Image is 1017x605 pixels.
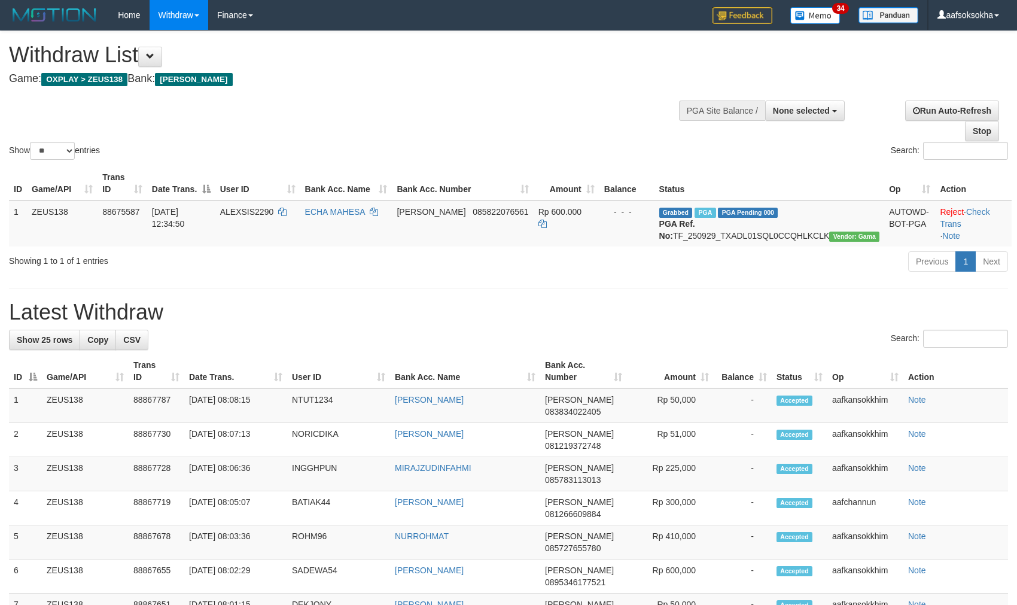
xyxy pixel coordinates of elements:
[30,142,75,160] select: Showentries
[654,166,885,200] th: Status
[80,330,116,350] a: Copy
[87,335,108,345] span: Copy
[287,354,390,388] th: User ID: activate to sort column ascending
[395,429,464,439] a: [PERSON_NAME]
[777,430,812,440] span: Accepted
[654,200,885,247] td: TF_250929_TXADL01SQL0CCQHLKCLK
[540,354,627,388] th: Bank Acc. Number: activate to sort column ascending
[777,464,812,474] span: Accepted
[9,423,42,457] td: 2
[891,330,1008,348] label: Search:
[975,251,1008,272] a: Next
[392,166,533,200] th: Bank Acc. Number: activate to sort column ascending
[220,207,274,217] span: ALEXSIS2290
[42,525,129,560] td: ZEUS138
[397,207,465,217] span: [PERSON_NAME]
[390,354,540,388] th: Bank Acc. Name: activate to sort column ascending
[287,388,390,423] td: NTUT1234
[627,491,714,525] td: Rp 300,000
[908,429,926,439] a: Note
[965,121,999,141] a: Stop
[9,73,666,85] h4: Game: Bank:
[287,457,390,491] td: INGGHPUN
[9,354,42,388] th: ID: activate to sort column descending
[9,491,42,525] td: 4
[27,166,98,200] th: Game/API: activate to sort column ascending
[599,166,654,200] th: Balance
[184,388,287,423] td: [DATE] 08:08:15
[545,475,601,485] span: Copy 085783113013 to clipboard
[129,388,184,423] td: 88867787
[152,207,185,229] span: [DATE] 12:34:50
[940,207,964,217] a: Reject
[9,457,42,491] td: 3
[395,463,471,473] a: MIRAJZUDINFAHMI
[395,566,464,575] a: [PERSON_NAME]
[129,423,184,457] td: 88867730
[129,525,184,560] td: 88867678
[184,491,287,525] td: [DATE] 08:05:07
[827,491,903,525] td: aafchannun
[659,219,695,241] b: PGA Ref. No:
[545,566,614,575] span: [PERSON_NAME]
[627,354,714,388] th: Amount: activate to sort column ascending
[9,142,100,160] label: Show entries
[129,457,184,491] td: 88867728
[129,354,184,388] th: Trans ID: activate to sort column ascending
[215,166,300,200] th: User ID: activate to sort column ascending
[115,330,148,350] a: CSV
[773,106,830,115] span: None selected
[102,207,139,217] span: 88675587
[777,532,812,542] span: Accepted
[923,142,1008,160] input: Search:
[908,251,956,272] a: Previous
[935,200,1012,247] td: · ·
[829,232,879,242] span: Vendor URL: https://trx31.1velocity.biz
[184,423,287,457] td: [DATE] 08:07:13
[827,525,903,560] td: aafkansokkhim
[923,330,1008,348] input: Search:
[473,207,528,217] span: Copy 085822076561 to clipboard
[184,525,287,560] td: [DATE] 08:03:36
[129,491,184,525] td: 88867719
[714,457,772,491] td: -
[41,73,127,86] span: OXPLAY > ZEUS138
[908,497,926,507] a: Note
[940,207,989,229] a: Check Trans
[545,395,614,405] span: [PERSON_NAME]
[287,491,390,525] td: BATIAK44
[955,251,976,272] a: 1
[942,231,960,241] a: Note
[777,498,812,508] span: Accepted
[287,525,390,560] td: ROHM96
[395,531,449,541] a: NURROHMAT
[604,206,650,218] div: - - -
[545,577,605,587] span: Copy 0895346177521 to clipboard
[545,429,614,439] span: [PERSON_NAME]
[147,166,215,200] th: Date Trans.: activate to sort column descending
[627,423,714,457] td: Rp 51,000
[627,388,714,423] td: Rp 50,000
[858,7,918,23] img: panduan.png
[903,354,1008,388] th: Action
[827,354,903,388] th: Op: activate to sort column ascending
[9,388,42,423] td: 1
[777,566,812,576] span: Accepted
[714,388,772,423] td: -
[905,101,999,121] a: Run Auto-Refresh
[42,354,129,388] th: Game/API: activate to sort column ascending
[545,531,614,541] span: [PERSON_NAME]
[790,7,841,24] img: Button%20Memo.svg
[42,457,129,491] td: ZEUS138
[714,560,772,594] td: -
[714,423,772,457] td: -
[545,463,614,473] span: [PERSON_NAME]
[827,457,903,491] td: aafkansokkhim
[17,335,72,345] span: Show 25 rows
[129,560,184,594] td: 88867655
[545,509,601,519] span: Copy 081266609884 to clipboard
[908,395,926,405] a: Note
[718,208,778,218] span: PGA Pending
[714,354,772,388] th: Balance: activate to sort column ascending
[534,166,599,200] th: Amount: activate to sort column ascending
